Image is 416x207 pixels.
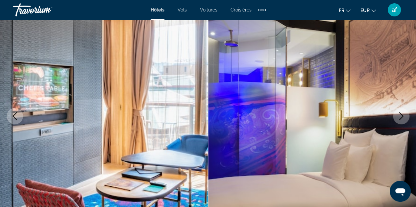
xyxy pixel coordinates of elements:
a: Voitures [200,7,217,12]
span: fr [339,8,344,13]
button: Next image [393,108,409,124]
button: Previous image [7,108,23,124]
a: Vols [178,7,187,12]
button: User Menu [386,3,403,17]
a: Travorium [13,1,79,18]
span: EUR [360,8,370,13]
button: Change currency [360,6,376,15]
button: Change language [339,6,351,15]
iframe: Bouton de lancement de la fenêtre de messagerie [390,181,411,202]
span: af [392,7,397,13]
a: Croisières [231,7,252,12]
button: Extra navigation items [258,5,266,15]
a: Hôtels [151,7,164,12]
